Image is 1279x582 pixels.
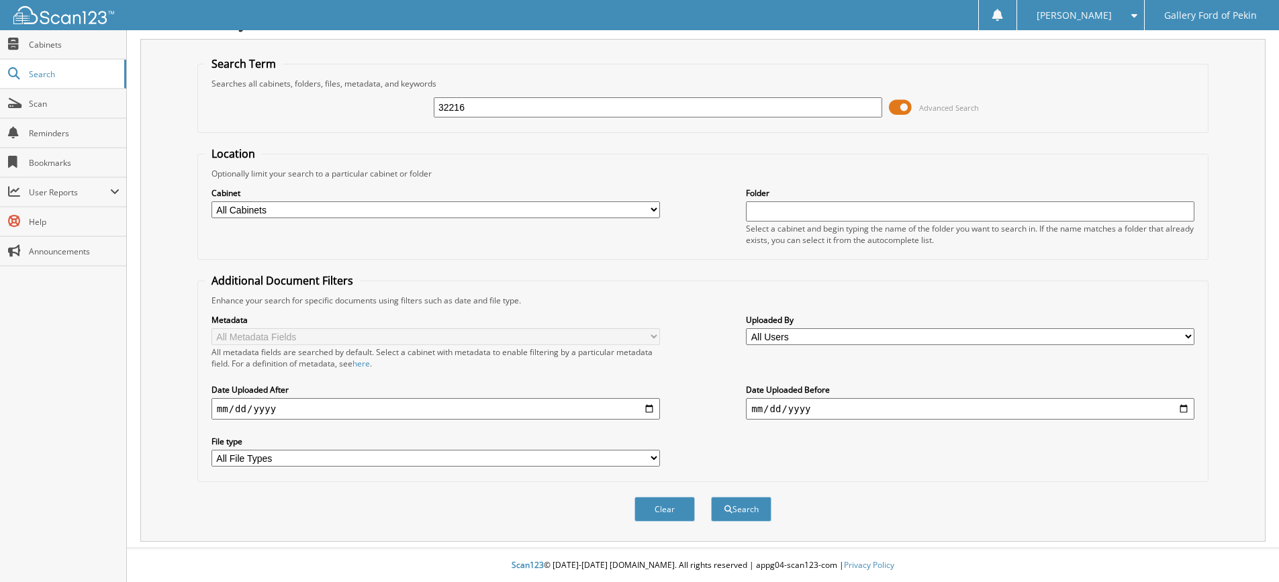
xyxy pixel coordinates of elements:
span: Advanced Search [919,103,979,113]
span: Scan [29,98,120,109]
legend: Location [205,146,262,161]
span: User Reports [29,187,110,198]
span: Announcements [29,246,120,257]
div: Searches all cabinets, folders, files, metadata, and keywords [205,78,1201,89]
div: Optionally limit your search to a particular cabinet or folder [205,168,1201,179]
button: Clear [634,497,695,522]
span: Gallery Ford of Pekin [1164,11,1257,19]
a: Privacy Policy [844,559,894,571]
span: Help [29,216,120,228]
label: File type [211,436,660,447]
label: Metadata [211,314,660,326]
img: scan123-logo-white.svg [13,6,114,24]
label: Date Uploaded After [211,384,660,395]
label: Uploaded By [746,314,1194,326]
div: Enhance your search for specific documents using filters such as date and file type. [205,295,1201,306]
button: Search [711,497,771,522]
div: Select a cabinet and begin typing the name of the folder you want to search in. If the name match... [746,223,1194,246]
legend: Additional Document Filters [205,273,360,288]
div: All metadata fields are searched by default. Select a cabinet with metadata to enable filtering b... [211,346,660,369]
span: Reminders [29,128,120,139]
legend: Search Term [205,56,283,71]
iframe: Chat Widget [1212,518,1279,582]
a: here [352,358,370,369]
div: © [DATE]-[DATE] [DOMAIN_NAME]. All rights reserved | appg04-scan123-com | [127,549,1279,582]
label: Date Uploaded Before [746,384,1194,395]
span: Bookmarks [29,157,120,168]
span: Search [29,68,117,80]
label: Folder [746,187,1194,199]
input: end [746,398,1194,420]
span: [PERSON_NAME] [1037,11,1112,19]
span: Cabinets [29,39,120,50]
span: Scan123 [512,559,544,571]
input: start [211,398,660,420]
label: Cabinet [211,187,660,199]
